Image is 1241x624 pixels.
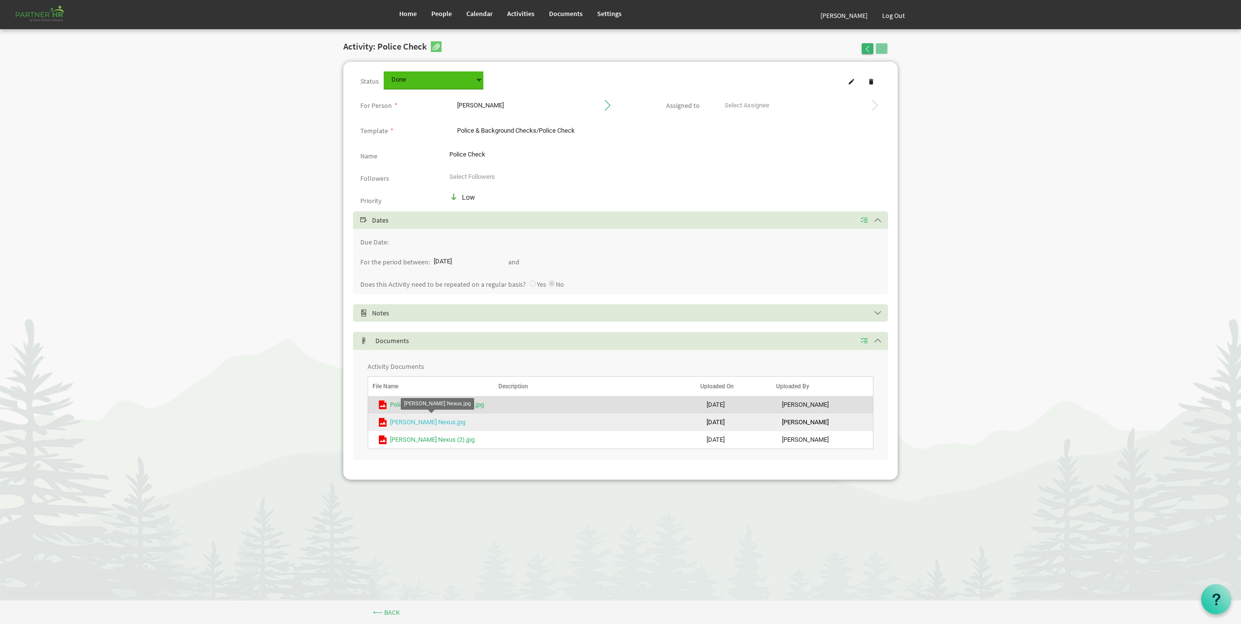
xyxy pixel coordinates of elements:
[368,431,495,449] td: Michael Bird Nexus (2).jpg is template cell column header File Name
[399,9,417,18] span: Home
[602,100,611,108] span: Go to Person's profile
[390,401,484,408] a: Police Check [PERSON_NAME].jpg
[360,239,389,246] label: Due Date:
[813,2,875,29] a: [PERSON_NAME]
[372,383,398,390] span: File Name
[507,9,534,18] span: Activities
[876,43,887,54] button: Go to next Activity
[390,418,465,426] a: [PERSON_NAME] Nexus.jpg
[772,414,873,431] td: Wendy Pierson column header Uploaded By
[358,604,414,621] a: ⟵ Back
[862,43,873,54] button: Go to previous Activity
[498,383,528,390] span: Description
[360,153,377,160] label: Name
[449,192,522,203] div: Low
[449,192,462,201] img: priority-low.png
[431,9,452,18] span: People
[495,396,696,414] td: column header Description
[360,216,895,224] h5: Dates
[360,175,389,182] label: Followers
[390,436,475,443] a: [PERSON_NAME] Nexus (2).jpg
[466,9,493,18] span: Calendar
[597,9,621,18] span: Settings
[368,414,495,431] td: Michael Bird Nexus.jpg is template cell column header File Name
[772,431,873,449] td: Wendy Pierson column header Uploaded By
[556,281,564,288] label: No
[508,259,519,266] label: and
[360,217,367,224] span: Select
[696,396,772,414] td: 2/15/2023 column header Uploaded On
[360,102,392,109] label: This is the person that the activity is about
[696,414,772,431] td: 1/11/2023 column header Uploaded On
[495,414,696,431] td: column header Description
[360,259,430,266] label: For the period between:
[495,431,696,449] td: column header Description
[368,363,424,370] label: Activity Documents
[772,396,873,414] td: Wendy Pierson column header Uploaded By
[368,396,495,414] td: Police Check Michael Bird.jpg is template cell column header File Name
[776,383,809,390] span: Uploaded By
[401,399,474,409] div: [PERSON_NAME] Nexus.jpg
[842,74,861,88] a: Edit Activity
[360,337,895,345] h5: Documents
[360,78,379,85] label: Status
[360,281,526,288] label: Does this Activity need to be repeated on a regular basis?
[537,281,546,288] label: Yes
[360,127,388,135] label: Template
[343,42,427,52] h2: Activity: Police Check
[360,309,895,317] h5: Notes
[875,2,912,29] a: Log Out
[700,383,734,390] span: Uploaded On
[696,431,772,449] td: 1/11/2023 column header Uploaded On
[360,197,382,205] label: Priority
[666,102,700,109] label: This is the person assigned to work on the activity
[549,9,583,18] span: Documents
[861,74,881,88] a: Delete Activity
